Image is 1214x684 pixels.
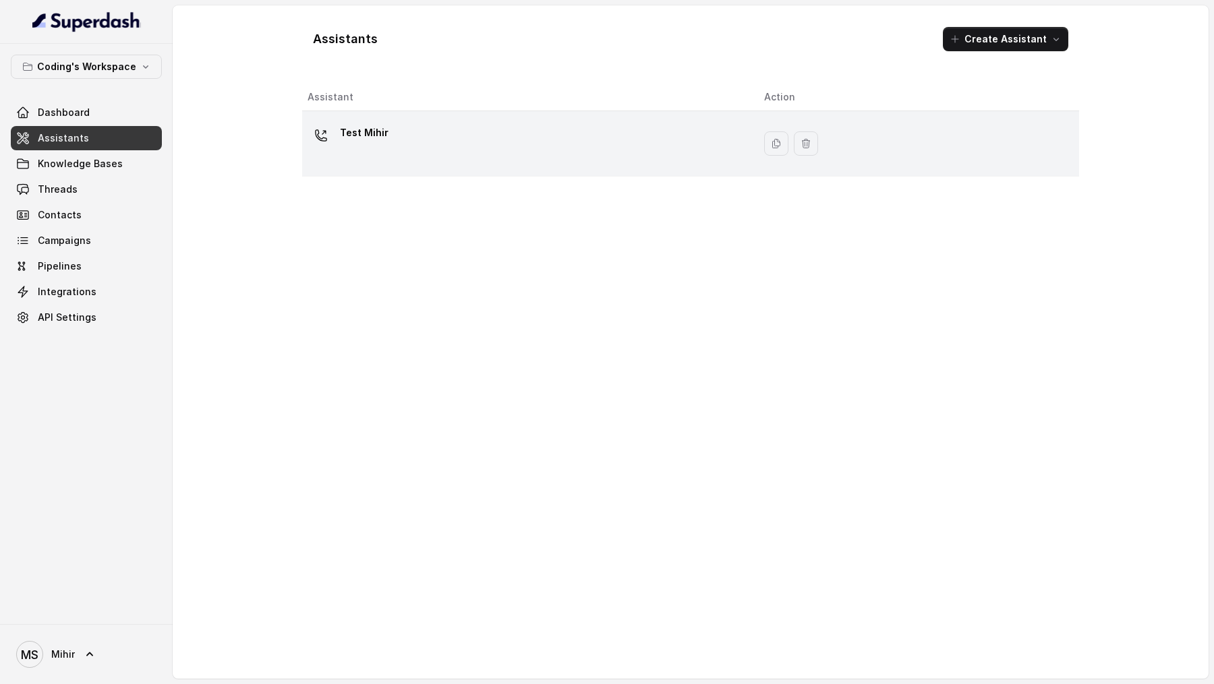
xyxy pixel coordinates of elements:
p: Coding's Workspace [37,59,136,75]
button: Create Assistant [943,27,1068,51]
span: API Settings [38,311,96,324]
th: Assistant [302,84,753,111]
span: Knowledge Bases [38,157,123,170]
a: Campaigns [11,228,162,253]
span: Pipelines [38,259,82,273]
a: Mihir [11,635,162,673]
h1: Assistants [313,28,378,50]
span: Dashboard [38,106,90,119]
span: Threads [38,183,78,196]
span: Campaigns [38,234,91,247]
button: Coding's Workspace [11,55,162,79]
span: Integrations [38,285,96,299]
a: Threads [11,177,162,201]
a: Assistants [11,126,162,150]
a: Integrations [11,280,162,304]
img: light.svg [32,11,141,32]
a: Contacts [11,203,162,227]
th: Action [753,84,1079,111]
span: Assistants [38,131,89,145]
span: Contacts [38,208,82,222]
p: Test Mihir [340,122,388,144]
a: API Settings [11,305,162,330]
span: Mihir [51,648,75,661]
a: Dashboard [11,100,162,125]
a: Pipelines [11,254,162,278]
text: MS [21,648,38,662]
a: Knowledge Bases [11,152,162,176]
